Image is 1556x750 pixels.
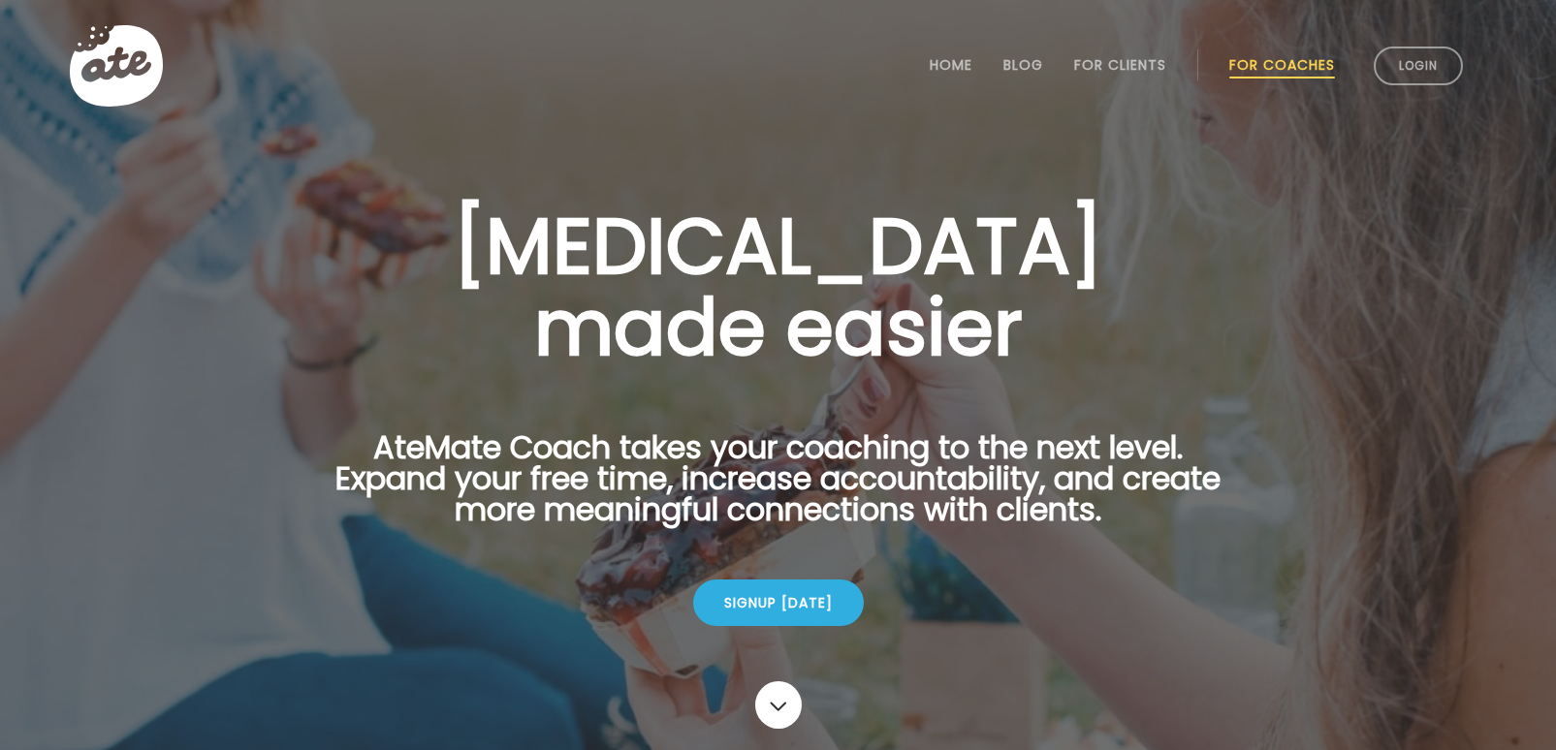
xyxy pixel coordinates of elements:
[305,205,1252,368] h1: [MEDICAL_DATA] made easier
[305,432,1252,548] p: AteMate Coach takes your coaching to the next level. Expand your free time, increase accountabili...
[693,579,864,626] div: Signup [DATE]
[1074,57,1166,73] a: For Clients
[1229,57,1335,73] a: For Coaches
[1374,47,1463,85] a: Login
[1003,57,1043,73] a: Blog
[930,57,972,73] a: Home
